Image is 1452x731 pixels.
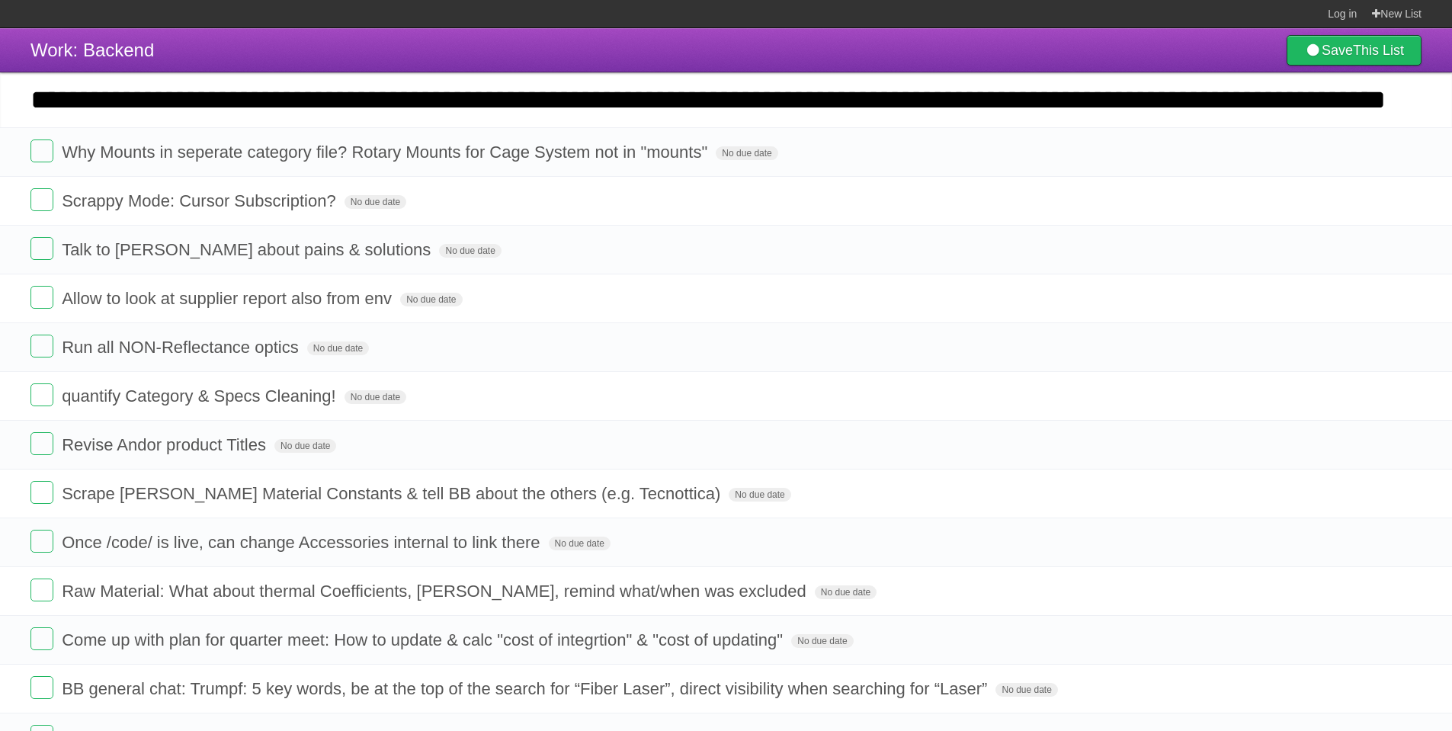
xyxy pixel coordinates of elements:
span: No due date [995,683,1057,697]
span: Once /code/ is live, can change Accessories internal to link there [62,533,543,552]
span: Run all NON-Reflectance optics [62,338,303,357]
span: No due date [439,244,501,258]
label: Done [30,237,53,260]
span: Revise Andor product Titles [62,435,270,454]
span: No due date [716,146,777,160]
label: Done [30,530,53,553]
span: No due date [791,634,853,648]
span: Talk to [PERSON_NAME] about pains & solutions [62,240,434,259]
span: Scrape [PERSON_NAME] Material Constants & tell BB about the others (e.g. Tecnottica) [62,484,724,503]
span: No due date [549,537,611,550]
span: Why Mounts in seperate category file? Rotary Mounts for Cage System not in "mounts" [62,143,711,162]
span: Work: Backend [30,40,154,60]
label: Done [30,383,53,406]
span: No due date [400,293,462,306]
span: No due date [729,488,790,502]
span: No due date [345,195,406,209]
span: Come up with plan for quarter meet: How to update & calc "cost of integrtion" & "cost of updating" [62,630,787,649]
span: No due date [345,390,406,404]
span: No due date [307,341,369,355]
label: Done [30,139,53,162]
label: Done [30,676,53,699]
a: SaveThis List [1287,35,1422,66]
span: No due date [274,439,336,453]
label: Done [30,481,53,504]
span: Scrappy Mode: Cursor Subscription? [62,191,340,210]
label: Done [30,579,53,601]
span: quantify Category & Specs Cleaning! [62,386,340,406]
span: No due date [815,585,877,599]
label: Done [30,335,53,357]
label: Done [30,286,53,309]
label: Done [30,432,53,455]
b: This List [1353,43,1404,58]
span: Allow to look at supplier report also from env [62,289,396,308]
span: Raw Material: What about thermal Coefficients, [PERSON_NAME], remind what/when was excluded [62,582,810,601]
label: Done [30,188,53,211]
span: BB general chat: Trumpf: 5 key words, be at the top of the search for “Fiber Laser”, direct visib... [62,679,991,698]
label: Done [30,627,53,650]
